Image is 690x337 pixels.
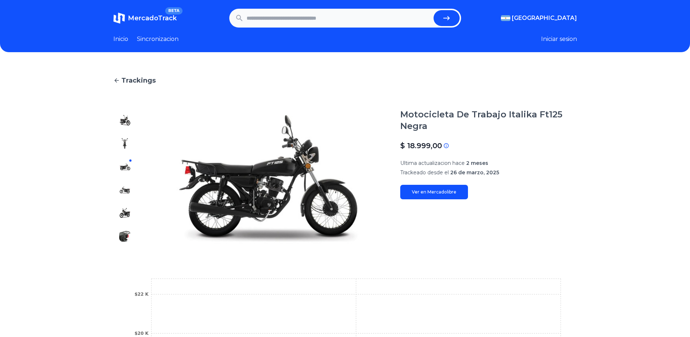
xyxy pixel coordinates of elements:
button: [GEOGRAPHIC_DATA] [501,14,577,22]
tspan: $20 K [134,331,149,336]
img: Motocicleta De Trabajo Italika Ft125 Negra [119,207,131,219]
span: 2 meses [466,160,488,166]
a: MercadoTrackBETA [113,12,177,24]
button: Iniciar sesion [541,35,577,43]
span: [GEOGRAPHIC_DATA] [512,14,577,22]
img: Motocicleta De Trabajo Italika Ft125 Negra [119,161,131,172]
img: Motocicleta De Trabajo Italika Ft125 Negra [119,230,131,242]
span: Trackeado desde el [400,169,449,176]
img: Motocicleta De Trabajo Italika Ft125 Negra [119,184,131,196]
img: Argentina [501,15,510,21]
span: MercadoTrack [128,14,177,22]
img: MercadoTrack [113,12,125,24]
span: 26 de marzo, 2025 [450,169,499,176]
a: Inicio [113,35,128,43]
span: Trackings [121,75,156,86]
span: Ultima actualizacion hace [400,160,465,166]
h1: Motocicleta De Trabajo Italika Ft125 Negra [400,109,577,132]
img: Motocicleta De Trabajo Italika Ft125 Negra [119,115,131,126]
span: BETA [165,7,182,14]
p: $ 18.999,00 [400,141,442,151]
img: Motocicleta De Trabajo Italika Ft125 Negra [119,138,131,149]
tspan: $22 K [134,292,149,297]
img: Motocicleta De Trabajo Italika Ft125 Negra [151,109,386,248]
a: Ver en Mercadolibre [400,185,468,199]
a: Sincronizacion [137,35,179,43]
a: Trackings [113,75,577,86]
